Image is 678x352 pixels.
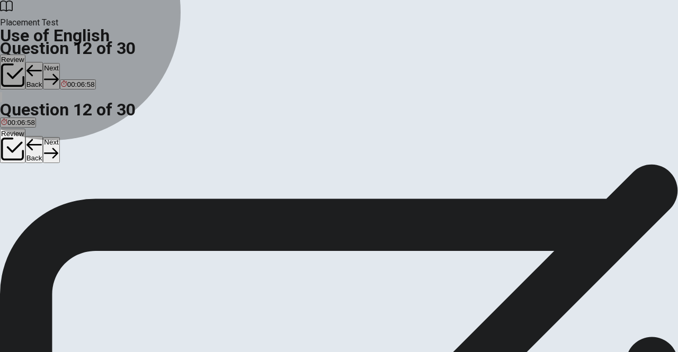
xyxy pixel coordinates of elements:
button: 00:06:58 [60,79,96,89]
button: Back [25,136,43,164]
button: Back [25,62,43,89]
span: 00:06:58 [7,119,35,127]
button: Next [43,63,59,89]
button: Next [43,137,59,163]
span: 00:06:58 [67,80,95,88]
